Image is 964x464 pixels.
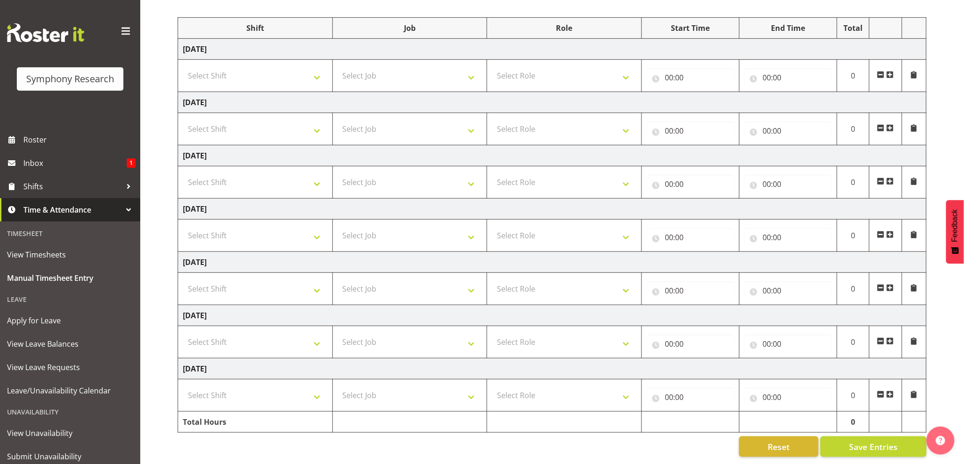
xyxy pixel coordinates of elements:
[647,22,734,34] div: Start Time
[23,156,127,170] span: Inbox
[7,271,133,285] span: Manual Timesheet Entry
[744,175,832,193] input: Click to select...
[7,337,133,351] span: View Leave Balances
[739,436,819,457] button: Reset
[127,158,136,168] span: 1
[7,384,133,398] span: Leave/Unavailability Calendar
[26,72,114,86] div: Symphony Research
[183,22,328,34] div: Shift
[2,356,138,379] a: View Leave Requests
[2,266,138,290] a: Manual Timesheet Entry
[820,436,927,457] button: Save Entries
[647,68,734,87] input: Click to select...
[951,209,959,242] span: Feedback
[7,426,133,440] span: View Unavailability
[178,305,927,326] td: [DATE]
[744,228,832,247] input: Click to select...
[744,281,832,300] input: Click to select...
[837,273,870,305] td: 0
[7,248,133,262] span: View Timesheets
[744,22,832,34] div: End Time
[2,290,138,309] div: Leave
[946,200,964,264] button: Feedback - Show survey
[647,175,734,193] input: Click to select...
[2,402,138,421] div: Unavailability
[178,252,927,273] td: [DATE]
[7,450,133,464] span: Submit Unavailability
[768,441,790,453] span: Reset
[2,379,138,402] a: Leave/Unavailability Calendar
[7,314,133,328] span: Apply for Leave
[744,335,832,353] input: Click to select...
[178,145,927,166] td: [DATE]
[2,309,138,332] a: Apply for Leave
[178,199,927,220] td: [DATE]
[744,388,832,407] input: Click to select...
[837,166,870,199] td: 0
[647,388,734,407] input: Click to select...
[178,412,333,433] td: Total Hours
[2,421,138,445] a: View Unavailability
[837,412,870,433] td: 0
[23,203,122,217] span: Time & Attendance
[2,243,138,266] a: View Timesheets
[849,441,898,453] span: Save Entries
[647,228,734,247] input: Click to select...
[178,92,927,113] td: [DATE]
[178,39,927,60] td: [DATE]
[647,121,734,140] input: Click to select...
[837,326,870,358] td: 0
[837,379,870,412] td: 0
[23,179,122,193] span: Shifts
[647,281,734,300] input: Click to select...
[837,220,870,252] td: 0
[744,68,832,87] input: Click to select...
[178,358,927,379] td: [DATE]
[837,113,870,145] td: 0
[647,335,734,353] input: Click to select...
[7,360,133,374] span: View Leave Requests
[2,332,138,356] a: View Leave Balances
[2,224,138,243] div: Timesheet
[7,23,84,42] img: Rosterit website logo
[837,60,870,92] td: 0
[936,436,945,445] img: help-xxl-2.png
[23,133,136,147] span: Roster
[338,22,482,34] div: Job
[492,22,637,34] div: Role
[842,22,865,34] div: Total
[744,121,832,140] input: Click to select...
